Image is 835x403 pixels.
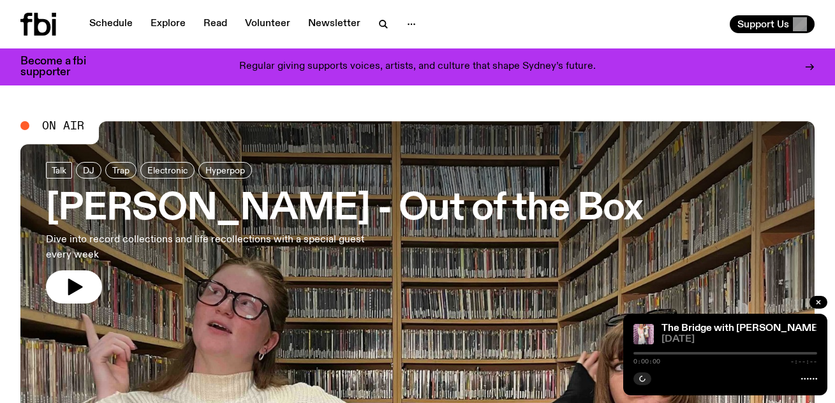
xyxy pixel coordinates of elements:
[140,162,195,179] a: Electronic
[205,165,245,175] span: Hyperpop
[198,162,252,179] a: Hyperpop
[46,232,373,263] p: Dive into record collections and life recollections with a special guest every week
[737,18,789,30] span: Support Us
[83,165,94,175] span: DJ
[730,15,815,33] button: Support Us
[300,15,368,33] a: Newsletter
[143,15,193,33] a: Explore
[82,15,140,33] a: Schedule
[20,56,102,78] h3: Become a fbi supporter
[52,165,66,175] span: Talk
[790,358,817,365] span: -:--:--
[112,165,129,175] span: Trap
[661,335,817,344] span: [DATE]
[239,61,596,73] p: Regular giving supports voices, artists, and culture that shape Sydney’s future.
[46,162,72,179] a: Talk
[46,162,642,304] a: [PERSON_NAME] - Out of the BoxDive into record collections and life recollections with a special ...
[237,15,298,33] a: Volunteer
[46,191,642,227] h3: [PERSON_NAME] - Out of the Box
[76,162,101,179] a: DJ
[196,15,235,33] a: Read
[147,165,188,175] span: Electronic
[105,162,137,179] a: Trap
[633,358,660,365] span: 0:00:00
[42,120,84,131] span: On Air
